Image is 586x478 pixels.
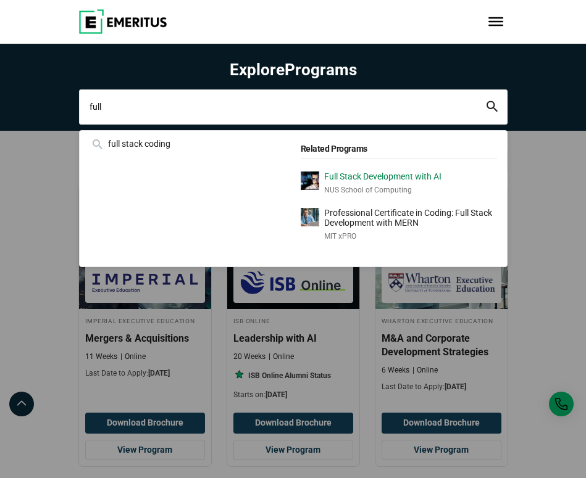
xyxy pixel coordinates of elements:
[324,185,442,196] p: NUS School of Computing
[324,208,497,229] p: Professional Certificate in Coding: Full Stack Development with MERN
[301,171,497,196] a: Full Stack Development with AINUS School of Computing
[79,60,508,80] h1: Explore
[301,208,319,226] img: Professional Certificate in Coding: Full Stack Development with MERN
[488,17,503,26] button: Toggle Menu
[301,137,497,159] h5: Related Programs
[90,137,286,150] div: full stack coding
[487,101,498,113] button: search
[324,171,442,182] p: Full Stack Development with AI
[324,231,497,242] p: MIT xPRO
[487,102,498,114] a: search
[285,60,357,79] span: Programs
[301,208,497,242] a: Professional Certificate in Coding: Full Stack Development with MERNMIT xPRO
[301,171,319,190] img: Full Stack Development with AI
[79,89,508,124] input: search-page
